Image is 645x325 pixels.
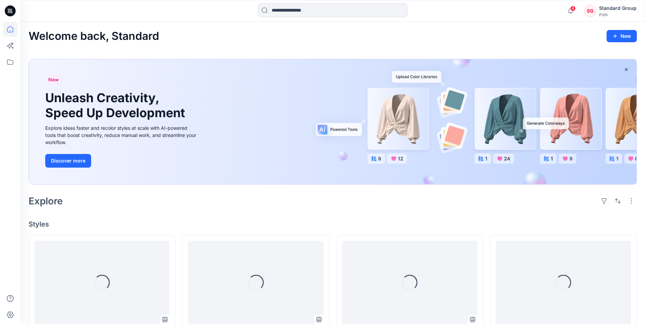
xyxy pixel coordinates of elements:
[45,124,198,146] div: Explore ideas faster and recolor styles at scale with AI-powered tools that boost creativity, red...
[29,30,159,43] h2: Welcome back, Standard
[45,154,91,168] button: Discover more
[29,220,637,228] h4: Styles
[29,196,63,206] h2: Explore
[45,154,198,168] a: Discover more
[599,4,636,12] div: Standard Group
[48,76,59,84] span: New
[45,91,188,120] h1: Unleash Creativity, Speed Up Development
[584,5,596,17] div: SG
[607,30,637,42] button: New
[570,6,576,11] span: 4
[599,12,636,17] div: PVH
